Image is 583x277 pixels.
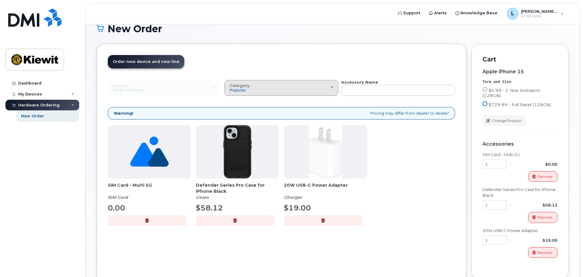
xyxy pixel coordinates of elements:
[114,110,133,116] strong: Warning!
[461,10,497,16] span: Knowledge Base
[514,237,557,243] div: $19.00
[482,187,557,198] div: Defender Series Pro Case for iPhone Black
[528,212,557,223] button: Remove
[482,115,526,126] button: Change Product
[284,182,367,194] span: 20W USB-C Power Adapter
[130,125,169,178] img: no_image_found-2caef05468ed5679b831cfe6fc140e25e0c280774317ffc20a367ab7fd17291e.png
[309,125,342,178] img: apple20w.jpg
[492,118,521,123] span: Change Product
[482,101,487,106] input: $729.99 - Full Retail (128GB)
[284,182,367,200] div: 20W USB-C Power Adapter
[230,88,246,92] span: Popular
[108,203,125,212] span: 0.00
[196,203,223,212] span: $58.12
[511,10,514,17] span: L
[538,174,552,179] span: Remove
[538,250,552,255] span: Remove
[451,7,502,19] a: Knowledge Base
[482,152,557,158] div: SIM Card - Multi 5G
[502,8,568,20] div: Logan.Miller1
[482,69,557,74] div: Apple iPhone 15
[108,182,191,200] div: SIM Card - Multi 5G
[489,102,551,107] span: $729.99 - Full Retail (128GB)
[394,7,425,19] a: Support
[482,141,557,147] div: Accessories
[113,59,179,64] span: Order new device and new line
[284,195,302,200] em: Charger
[482,228,557,234] div: 20W USB-C Power Adapter
[514,202,557,208] div: $58.12
[196,182,279,194] span: Defender Series Pro Case for iPhone Black
[528,171,557,182] button: Remove
[528,247,557,258] button: Remove
[108,195,128,200] em: SIM Card
[108,107,455,119] div: Pricing may differ from dealer to dealer!
[196,182,279,200] div: Defender Series Pro Case for iPhone Black
[507,161,514,167] div: x
[284,203,311,212] span: $19.00
[108,182,191,194] span: SIM Card - Multi 5G
[507,202,514,208] div: x
[514,161,557,167] div: $0.00
[482,87,487,92] input: $0.99 - 2 Year Activation (128GB)
[482,79,557,85] div: Term and Size
[97,23,569,34] h1: New Order
[521,9,558,14] span: [PERSON_NAME].Miller1
[425,7,451,19] a: Alerts
[521,14,558,19] span: Employee
[482,55,557,64] p: Cart
[556,251,578,272] iframe: Messenger Launcher
[341,80,378,85] strong: Accessory Name
[538,215,552,220] span: Remove
[224,80,338,96] button: Category Popular
[507,237,514,243] div: x
[482,88,540,98] span: $0.99 - 2 Year Activation (128GB)
[434,10,447,16] span: Alerts
[403,10,420,16] span: Support
[230,83,250,88] span: Category
[196,195,209,200] em: Cases
[223,125,252,178] img: defenderiphone14.png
